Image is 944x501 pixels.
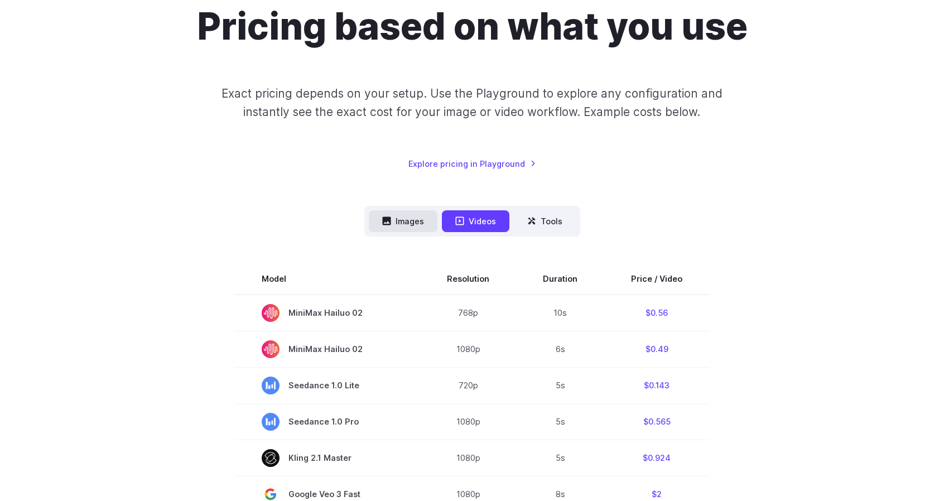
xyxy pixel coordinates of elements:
td: 5s [516,440,604,476]
td: $0.49 [604,331,709,367]
button: Images [369,210,437,232]
th: Price / Video [604,263,709,295]
th: Duration [516,263,604,295]
td: 6s [516,331,604,367]
td: 1080p [420,403,516,440]
span: Kling 2.1 Master [262,449,393,467]
td: $0.924 [604,440,709,476]
td: 720p [420,367,516,403]
td: $0.143 [604,367,709,403]
p: Exact pricing depends on your setup. Use the Playground to explore any configuration and instantl... [200,84,744,122]
td: 768p [420,295,516,331]
td: 5s [516,367,604,403]
span: Seedance 1.0 Lite [262,377,393,394]
td: $0.565 [604,403,709,440]
h1: Pricing based on what you use [197,4,748,49]
button: Videos [442,210,509,232]
td: 10s [516,295,604,331]
span: MiniMax Hailuo 02 [262,304,393,322]
button: Tools [514,210,576,232]
th: Resolution [420,263,516,295]
a: Explore pricing in Playground [408,157,536,170]
span: Seedance 1.0 Pro [262,413,393,431]
th: Model [235,263,420,295]
td: $0.56 [604,295,709,331]
td: 1080p [420,331,516,367]
td: 1080p [420,440,516,476]
td: 5s [516,403,604,440]
span: MiniMax Hailuo 02 [262,340,393,358]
